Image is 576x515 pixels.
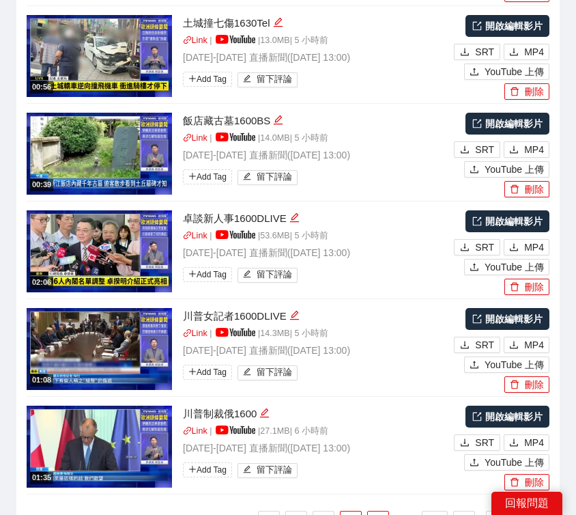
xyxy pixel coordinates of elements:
span: edit [243,367,252,378]
img: be342aa3-478d-4a9a-8f63-29fca0a77502.jpg [27,113,172,195]
button: downloadSRT [454,141,500,158]
p: [DATE]-[DATE] 直播新聞 ( [DATE] 13:00 ) [183,50,450,65]
span: edit [289,310,300,320]
img: yt_logo_rgb_light.a676ea31.png [216,133,255,141]
div: 編輯 [289,210,300,227]
span: download [460,438,470,449]
button: uploadYouTube 上傳 [464,454,549,471]
span: link [183,426,192,435]
div: 01:35 [30,472,53,484]
button: downloadMP4 [504,239,549,255]
span: Add Tag [183,72,232,87]
span: SRT [475,44,494,59]
span: plus [188,465,197,473]
span: SRT [475,142,494,157]
span: plus [188,367,197,376]
span: delete [510,184,519,195]
img: yt_logo_rgb_light.a676ea31.png [216,230,255,239]
span: upload [470,165,479,176]
button: downloadMP4 [504,434,549,451]
span: edit [259,408,270,418]
img: yt_logo_rgb_light.a676ea31.png [216,328,255,337]
button: delete刪除 [504,279,549,295]
span: upload [470,458,479,469]
span: download [509,47,519,58]
span: download [509,340,519,351]
span: edit [243,74,252,85]
button: edit留下評論 [237,463,298,478]
span: link [183,329,192,337]
div: 飯店藏古墓1600BS [183,113,450,129]
span: export [472,21,482,31]
span: link [183,231,192,240]
img: 338a9b58-39e5-42b9-a7ac-f26c9e45ee5f.jpg [27,210,172,292]
span: MP4 [524,337,544,352]
span: edit [243,270,252,280]
div: 編輯 [273,15,283,31]
span: download [460,340,470,351]
span: Add Tag [183,365,232,380]
a: linkLink [183,426,207,436]
div: 土城撞七傷1630Tel [183,15,450,31]
p: | | 27.1 MB | 6 小時前 [183,425,450,439]
a: linkLink [183,231,207,240]
span: SRT [475,435,494,450]
span: upload [470,262,479,273]
div: 卓談新人事1600DLIVE [183,210,450,227]
p: | | 13.0 MB | 5 小時前 [183,34,450,48]
div: 01:08 [30,374,53,386]
button: downloadSRT [454,337,500,353]
span: edit [243,465,252,475]
span: MP4 [524,240,544,255]
div: 回報問題 [491,492,562,515]
button: downloadSRT [454,434,500,451]
span: download [509,438,519,449]
span: Add Tag [183,267,232,282]
button: downloadMP4 [504,141,549,158]
span: delete [510,380,519,391]
p: [DATE]-[DATE] 直播新聞 ( [DATE] 13:00 ) [183,245,450,260]
span: plus [188,172,197,180]
span: YouTube 上傳 [485,455,544,470]
span: delete [510,477,519,488]
span: plus [188,270,197,278]
span: YouTube 上傳 [485,260,544,275]
span: delete [510,282,519,293]
span: export [472,119,482,128]
button: downloadMP4 [504,44,549,60]
span: Add Tag [183,169,232,184]
span: MP4 [524,435,544,450]
img: yt_logo_rgb_light.a676ea31.png [216,426,255,434]
span: SRT [475,337,494,352]
button: edit留下評論 [237,365,298,380]
button: downloadMP4 [504,337,549,353]
span: YouTube 上傳 [485,162,544,177]
div: 編輯 [289,308,300,324]
span: SRT [475,240,494,255]
span: link [183,133,192,142]
span: edit [243,172,252,182]
span: download [509,242,519,253]
span: MP4 [524,142,544,157]
span: export [472,217,482,226]
button: downloadSRT [454,44,500,60]
div: 川普女記者1600DLIVE [183,308,450,324]
img: a71584b7-a445-49af-b0bc-ba2606562fb5.jpg [27,406,172,488]
span: YouTube 上傳 [485,64,544,79]
button: downloadSRT [454,239,500,255]
a: linkLink [183,133,207,143]
button: uploadYouTube 上傳 [464,161,549,178]
div: 00:39 [30,179,53,191]
button: delete刪除 [504,181,549,197]
span: download [460,145,470,156]
span: YouTube 上傳 [485,357,544,372]
div: 02:06 [30,277,53,288]
span: link [183,36,192,44]
p: [DATE]-[DATE] 直播新聞 ( [DATE] 13:00 ) [183,343,450,358]
span: export [472,314,482,324]
p: | | 14.3 MB | 5 小時前 [183,327,450,341]
span: export [472,412,482,421]
a: 開啟編輯影片 [465,15,549,37]
span: edit [273,17,283,27]
a: 開啟編輯影片 [465,406,549,428]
